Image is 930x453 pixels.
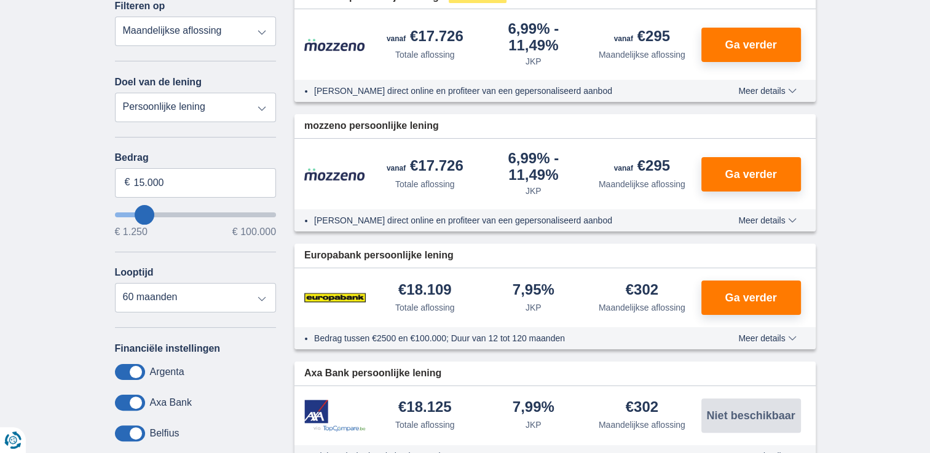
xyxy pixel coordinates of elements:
[701,28,801,62] button: Ga verder
[725,39,776,50] span: Ga verder
[729,215,805,225] button: Meer details
[599,301,685,314] div: Maandelijkse aflossing
[387,158,463,176] div: €17.726
[304,249,454,263] span: Europabank persoonlijke lening
[626,282,658,299] div: €302
[395,178,455,190] div: Totale aflossing
[150,397,192,408] label: Axa Bank
[398,282,452,299] div: €18.109
[314,332,693,344] li: Bedrag tussen €2500 en €100.000; Duur van 12 tot 120 maanden
[484,21,583,53] div: 6,99%
[150,428,179,439] label: Belfius
[599,48,685,61] div: Maandelijkse aflossing
[115,212,277,217] input: wantToBorrow
[395,419,455,431] div: Totale aflossing
[304,119,439,133] span: mozzeno persoonlijke lening
[513,400,554,416] div: 7,99%
[304,400,366,432] img: product.pl.alt Axa Bank
[115,152,277,163] label: Bedrag
[304,168,366,181] img: product.pl.alt Mozzeno
[614,158,670,176] div: €295
[115,267,154,278] label: Looptijd
[729,333,805,343] button: Meer details
[125,176,130,190] span: €
[314,85,693,97] li: [PERSON_NAME] direct online en profiteer van een gepersonaliseerd aanbod
[387,29,463,46] div: €17.726
[513,282,554,299] div: 7,95%
[725,292,776,303] span: Ga verder
[115,1,165,12] label: Filteren op
[484,151,583,182] div: 6,99%
[304,282,366,313] img: product.pl.alt Europabank
[614,29,670,46] div: €295
[526,301,542,314] div: JKP
[701,398,801,433] button: Niet beschikbaar
[398,400,452,416] div: €18.125
[626,400,658,416] div: €302
[395,301,455,314] div: Totale aflossing
[701,157,801,192] button: Ga verder
[729,86,805,96] button: Meer details
[314,214,693,226] li: [PERSON_NAME] direct online en profiteer van een gepersonaliseerd aanbod
[706,410,795,421] span: Niet beschikbaar
[738,334,796,343] span: Meer details
[150,366,184,377] label: Argenta
[738,216,796,225] span: Meer details
[232,227,276,237] span: € 100.000
[115,77,202,88] label: Doel van de lening
[115,343,221,354] label: Financiële instellingen
[395,48,455,61] div: Totale aflossing
[526,55,542,68] div: JKP
[526,185,542,197] div: JKP
[599,178,685,190] div: Maandelijkse aflossing
[738,87,796,95] span: Meer details
[115,227,148,237] span: € 1.250
[701,281,801,315] button: Ga verder
[725,169,776,180] span: Ga verder
[304,366,441,381] span: Axa Bank persoonlijke lening
[304,38,366,52] img: product.pl.alt Mozzeno
[599,419,685,431] div: Maandelijkse aflossing
[526,419,542,431] div: JKP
